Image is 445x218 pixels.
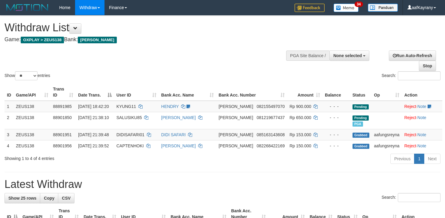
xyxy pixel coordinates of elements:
[417,115,426,120] a: Note
[5,140,14,151] td: 4
[382,71,440,80] label: Search:
[289,115,311,120] span: Rp 650.000
[78,104,109,109] span: [DATE] 18:42:20
[159,84,216,101] th: Bank Acc. Name: activate to sort column ascending
[257,115,285,120] span: Copy 081219677437 to clipboard
[5,84,14,101] th: ID
[325,115,348,121] div: - - -
[5,22,291,34] h1: Withdraw List
[355,2,363,7] span: 34
[5,178,440,190] h1: Latest Withdraw
[287,84,322,101] th: Amount: activate to sort column ascending
[372,140,402,151] td: aafungsreyna
[353,121,363,127] span: Marked by aafchomsokheang
[404,143,416,148] a: Reject
[219,104,253,109] span: [PERSON_NAME]
[295,4,325,12] img: Feedback.jpg
[78,115,109,120] span: [DATE] 21:38:10
[424,154,440,164] a: Next
[350,84,372,101] th: Status
[402,84,442,101] th: Action
[219,143,253,148] span: [PERSON_NAME]
[78,143,109,148] span: [DATE] 21:39:52
[53,115,72,120] span: 88901850
[389,51,436,61] a: Run Auto-Refresh
[325,143,348,149] div: - - -
[353,104,369,109] span: Pending
[417,143,426,148] a: Note
[78,132,109,137] span: [DATE] 21:39:48
[368,4,398,12] img: panduan.png
[334,4,359,12] img: Button%20Memo.svg
[402,112,442,129] td: ·
[257,132,285,137] span: Copy 085163143608 to clipboard
[117,115,142,120] span: SALUSIKU85
[404,132,416,137] a: Reject
[76,84,114,101] th: Date Trans.: activate to sort column descending
[14,101,51,112] td: ZEUS138
[5,101,14,112] td: 1
[414,154,424,164] a: 1
[161,115,196,120] a: [PERSON_NAME]
[398,71,440,80] input: Search:
[14,129,51,140] td: ZEUS138
[417,132,426,137] a: Note
[15,71,38,80] select: Showentries
[5,129,14,140] td: 3
[161,104,179,109] a: HENDRY
[419,61,436,71] a: Stop
[289,132,311,137] span: Rp 153.000
[161,143,196,148] a: [PERSON_NAME]
[353,133,369,138] span: Grabbed
[353,115,369,121] span: Pending
[353,144,369,149] span: Grabbed
[257,104,285,109] span: Copy 082155497070 to clipboard
[5,3,50,12] img: MOTION_logo.png
[325,103,348,109] div: - - -
[53,104,72,109] span: 88891985
[402,140,442,151] td: ·
[117,132,144,137] span: DIDISAFARI01
[219,132,253,137] span: [PERSON_NAME]
[404,115,416,120] a: Reject
[333,53,362,58] span: None selected
[325,132,348,138] div: - - -
[8,196,36,201] span: Show 25 rows
[372,84,402,101] th: Op: activate to sort column ascending
[14,112,51,129] td: ZEUS138
[286,51,329,61] div: PGA Site Balance /
[5,153,181,161] div: Showing 1 to 4 of 4 entries
[53,132,72,137] span: 88901951
[372,129,402,140] td: aafungsreyna
[402,129,442,140] td: ·
[161,132,186,137] a: DIDI SAFARI
[21,37,64,43] span: OXPLAY > ZEUS138
[402,101,442,112] td: ·
[40,193,58,203] a: Copy
[289,143,311,148] span: Rp 150.000
[44,196,54,201] span: Copy
[289,104,311,109] span: Rp 900.000
[404,104,416,109] a: Reject
[398,193,440,202] input: Search:
[117,104,136,109] span: KYUNG11
[5,193,40,203] a: Show 25 rows
[51,84,76,101] th: Trans ID: activate to sort column ascending
[382,193,440,202] label: Search:
[257,143,285,148] span: Copy 082268422169 to clipboard
[219,115,253,120] span: [PERSON_NAME]
[216,84,287,101] th: Bank Acc. Number: activate to sort column ascending
[322,84,350,101] th: Balance
[53,143,72,148] span: 88901956
[5,112,14,129] td: 2
[78,37,117,43] span: [PERSON_NAME]
[14,140,51,151] td: ZEUS138
[329,51,369,61] button: None selected
[417,104,426,109] a: Note
[390,154,414,164] a: Previous
[58,193,74,203] a: CSV
[14,84,51,101] th: Game/API: activate to sort column ascending
[62,196,71,201] span: CSV
[117,143,144,148] span: CAPTENHOKI
[5,37,291,43] h4: Game: Bank:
